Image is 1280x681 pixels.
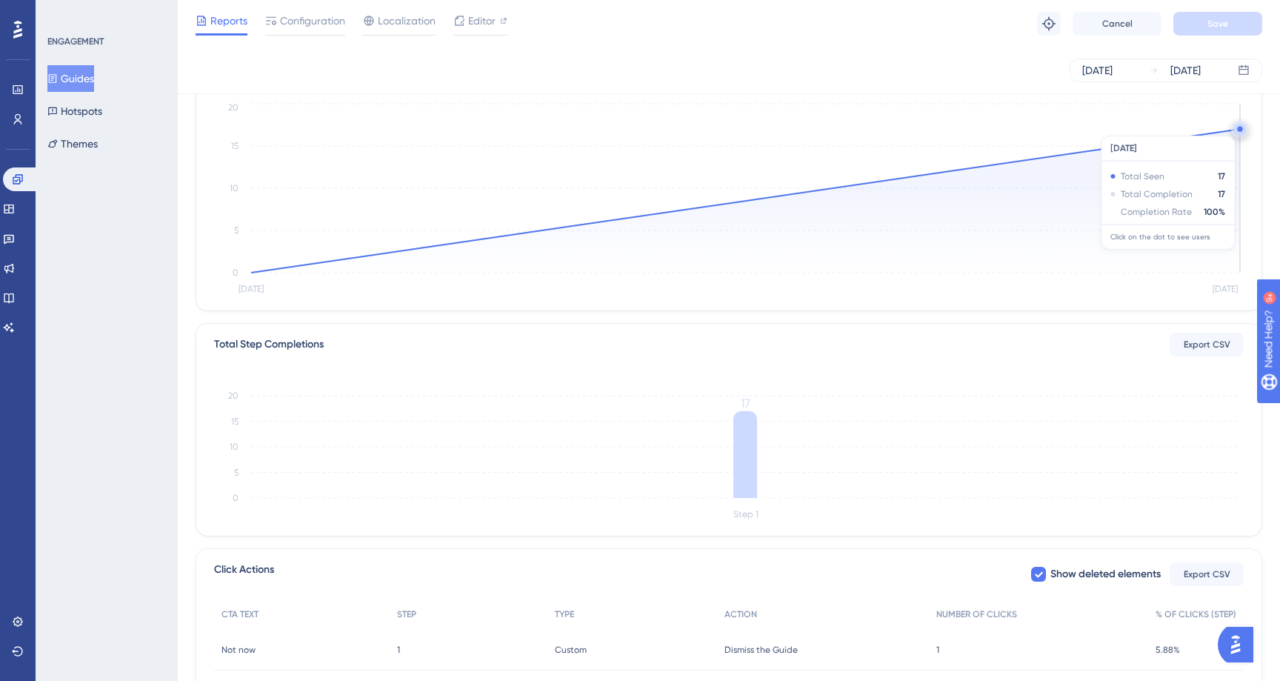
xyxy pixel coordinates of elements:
[1170,562,1244,586] button: Export CSV
[733,509,759,519] tspan: Step 1
[214,561,274,588] span: Click Actions
[1207,18,1228,30] span: Save
[210,12,247,30] span: Reports
[47,65,94,92] button: Guides
[397,644,400,656] span: 1
[1156,608,1236,620] span: % OF CLICKS (STEP)
[1213,284,1238,294] tspan: [DATE]
[101,7,110,19] div: 9+
[936,608,1017,620] span: NUMBER OF CLICKS
[1102,18,1133,30] span: Cancel
[397,608,416,620] span: STEP
[1156,644,1180,656] span: 5.88%
[555,644,587,656] span: Custom
[233,493,239,503] tspan: 0
[1073,12,1161,36] button: Cancel
[468,12,496,30] span: Editor
[1170,62,1201,79] div: [DATE]
[724,644,798,656] span: Dismiss the Guide
[378,12,436,30] span: Localization
[1184,568,1230,580] span: Export CSV
[231,141,239,151] tspan: 15
[35,4,93,21] span: Need Help?
[221,644,256,656] span: Not now
[234,225,239,236] tspan: 5
[228,102,239,113] tspan: 20
[1218,622,1262,667] iframe: UserGuiding AI Assistant Launcher
[47,36,104,47] div: ENGAGEMENT
[228,391,239,401] tspan: 20
[214,336,324,353] div: Total Step Completions
[47,98,102,124] button: Hotspots
[724,608,757,620] span: ACTION
[1184,339,1230,351] span: Export CSV
[1082,62,1113,79] div: [DATE]
[221,608,259,620] span: CTA TEXT
[233,268,239,278] tspan: 0
[239,284,264,294] tspan: [DATE]
[230,442,239,452] tspan: 10
[555,608,574,620] span: TYPE
[1173,12,1262,36] button: Save
[1170,333,1244,356] button: Export CSV
[47,130,98,157] button: Themes
[280,12,345,30] span: Configuration
[1050,565,1161,583] span: Show deleted elements
[936,644,939,656] span: 1
[230,183,239,193] tspan: 10
[741,396,750,411] tspan: 17
[231,416,239,427] tspan: 15
[234,468,239,478] tspan: 5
